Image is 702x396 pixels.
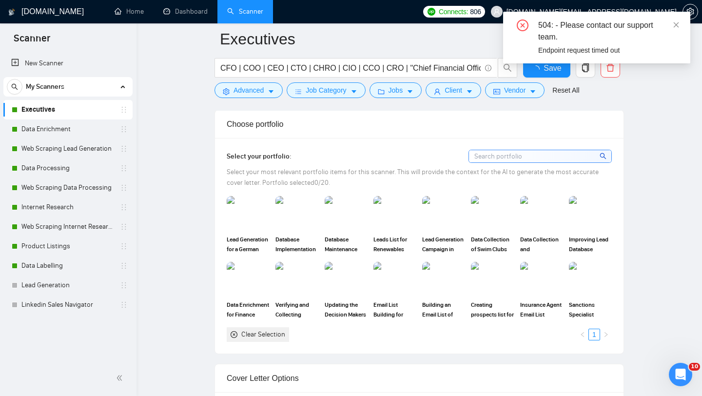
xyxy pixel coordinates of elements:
[588,329,600,340] li: 1
[21,100,114,119] a: Executives
[7,79,22,95] button: search
[603,332,609,337] span: right
[434,88,441,95] span: user
[227,364,612,392] div: Cover Letter Options
[538,45,679,56] div: Endpoint request timed out
[370,82,422,98] button: folderJobscaret-down
[498,58,517,78] button: search
[120,164,128,172] span: holder
[552,85,579,96] a: Reset All
[227,262,270,296] img: portfolio thumbnail image
[325,196,368,230] img: portfolio thumbnail image
[569,262,612,296] img: portfolio thumbnail image
[471,262,514,296] img: portfolio thumbnail image
[231,331,237,338] span: close-circle
[21,276,114,295] a: Lead Generation
[268,88,274,95] span: caret-down
[422,196,465,230] img: portfolio thumbnail image
[600,329,612,340] li: Next Page
[275,300,318,319] span: Verifying and Collecting Business Owner Contacts for Investment Firm
[6,31,58,52] span: Scanner
[538,20,679,43] div: 504: - Please contact our support team.
[683,8,698,16] span: setting
[389,85,403,96] span: Jobs
[11,54,125,73] a: New Scanner
[234,85,264,96] span: Advanced
[120,203,128,211] span: holder
[21,237,114,256] a: Product Listings
[373,300,416,319] span: Email List Building for Professional Training and Coaching Agency
[21,198,114,217] a: Internet Research
[682,8,698,16] a: setting
[426,82,481,98] button: userClientcaret-down
[600,151,608,161] span: search
[428,8,435,16] img: upwork-logo.png
[351,88,357,95] span: caret-down
[214,82,283,98] button: settingAdvancedcaret-down
[220,27,604,51] input: Scanner name...
[21,119,114,139] a: Data Enrichment
[21,178,114,198] a: Web Scraping Data Processing
[287,82,365,98] button: barsJob Categorycaret-down
[466,88,473,95] span: caret-down
[373,235,416,254] span: Leads List for Renewables Sector in [GEOGRAPHIC_DATA]
[493,8,500,15] span: user
[422,235,465,254] span: Lead Generation Campaign in Australian Industries
[600,329,612,340] button: right
[120,262,128,270] span: holder
[520,235,563,254] span: Data Collection and Organization for Special Needs Services
[529,88,536,95] span: caret-down
[275,262,318,296] img: portfolio thumbnail image
[295,88,302,95] span: bars
[422,300,465,319] span: Building an Email List of Execs Running Accelerators and Incubators
[439,6,468,17] span: Connects:
[569,235,612,254] span: Improving Lead Database Through Contact Information Acquisition
[373,196,416,230] img: portfolio thumbnail image
[445,85,462,96] span: Client
[26,77,64,97] span: My Scanners
[21,295,114,315] a: Linkedin Sales Navigator
[485,65,491,71] span: info-circle
[120,145,128,153] span: holder
[120,125,128,133] span: holder
[227,168,599,187] span: Select your most relevant portfolio items for this scanner. This will provide the context for the...
[422,262,465,296] img: portfolio thumbnail image
[520,300,563,319] span: Insurance Agent Email List Creation
[520,196,563,230] img: portfolio thumbnail image
[577,329,588,340] li: Previous Page
[227,235,270,254] span: Lead Generation for a German Digital Health Company
[682,4,698,20] button: setting
[21,256,114,276] a: Data Labelling
[241,329,285,340] div: Clear Selection
[120,242,128,250] span: holder
[227,152,292,160] span: Select your portfolio:
[21,158,114,178] a: Data Processing
[8,4,15,20] img: logo
[227,110,612,138] div: Choose portfolio
[275,196,318,230] img: portfolio thumbnail image
[669,363,692,386] iframe: Intercom live chat
[569,196,612,230] img: portfolio thumbnail image
[470,6,481,17] span: 806
[120,223,128,231] span: holder
[3,77,133,315] li: My Scanners
[577,329,588,340] button: left
[120,184,128,192] span: holder
[120,301,128,309] span: holder
[498,63,517,72] span: search
[3,54,133,73] li: New Scanner
[120,106,128,114] span: holder
[325,262,368,296] img: portfolio thumbnail image
[115,7,144,16] a: homeHome
[227,7,263,16] a: searchScanner
[493,88,500,95] span: idcard
[471,235,514,254] span: Data Collection of Swim Clubs and Their Contact Information
[469,150,611,162] input: Search portfolio
[520,262,563,296] img: portfolio thumbnail image
[504,85,526,96] span: Vendor
[227,196,270,230] img: portfolio thumbnail image
[21,139,114,158] a: Web Scraping Lead Generation
[306,85,346,96] span: Job Category
[325,300,368,319] span: Updating the Decision Makers List for a Venture Capital Firm
[223,88,230,95] span: setting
